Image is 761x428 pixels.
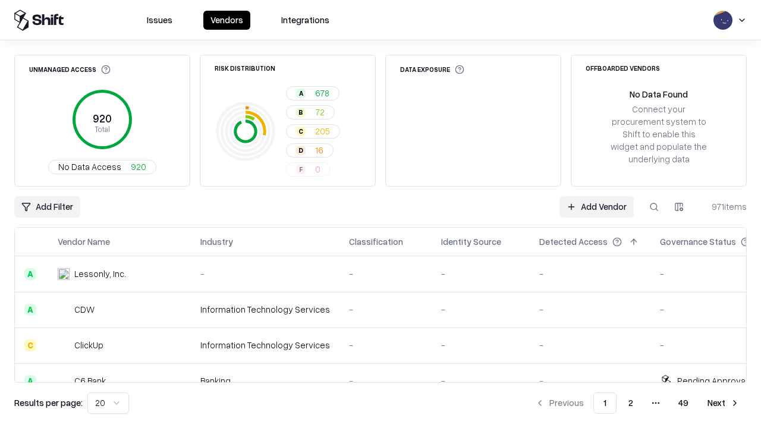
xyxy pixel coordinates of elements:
div: - [441,374,520,387]
img: ClickUp [58,339,70,351]
div: Banking [200,374,330,387]
div: A [24,304,36,316]
a: Add Vendor [559,196,634,218]
div: - [539,339,641,351]
nav: pagination [528,392,747,414]
span: 72 [315,106,325,118]
button: D16 [286,143,334,158]
button: No Data Access920 [48,160,156,174]
button: Integrations [274,11,337,30]
button: B72 [286,105,335,119]
div: C [24,339,36,351]
div: - [539,374,641,387]
img: CDW [58,304,70,316]
div: ClickUp [74,339,103,351]
button: 49 [669,392,698,414]
div: Risk Distribution [215,65,275,71]
div: - [441,303,520,316]
span: 205 [315,125,330,137]
div: Governance Status [660,235,736,248]
img: C6 Bank [58,375,70,387]
p: Results per page: [14,396,83,409]
div: Lessonly, Inc. [74,267,126,280]
div: - [349,374,422,387]
div: C6 Bank [74,374,106,387]
div: C [296,127,306,136]
span: 16 [315,144,323,156]
span: No Data Access [58,160,121,173]
div: Connect your procurement system to Shift to enable this widget and populate the underlying data [609,103,708,166]
button: 1 [593,392,617,414]
div: - [539,267,641,280]
div: Industry [200,235,233,248]
button: Add Filter [14,196,80,218]
button: Vendors [203,11,250,30]
div: 971 items [699,200,747,213]
div: Data Exposure [400,65,464,74]
div: Offboarded Vendors [586,65,660,71]
div: - [200,267,330,280]
button: C205 [286,124,340,139]
div: D [296,146,306,155]
div: - [539,303,641,316]
div: A [24,268,36,280]
div: B [296,108,306,117]
div: - [349,267,422,280]
div: No Data Found [630,88,688,100]
div: - [349,339,422,351]
tspan: Total [95,124,110,134]
div: Vendor Name [58,235,110,248]
div: Detected Access [539,235,608,248]
div: CDW [74,303,95,316]
button: Next [700,392,747,414]
span: 678 [315,87,329,99]
div: Information Technology Services [200,303,330,316]
div: A [24,375,36,387]
button: A678 [286,86,339,100]
div: - [349,303,422,316]
div: Unmanaged Access [29,65,111,74]
div: Information Technology Services [200,339,330,351]
div: A [296,89,306,98]
span: 920 [131,160,146,173]
div: - [441,267,520,280]
tspan: 920 [93,112,112,125]
div: Identity Source [441,235,501,248]
div: Classification [349,235,403,248]
div: Pending Approval [677,374,747,387]
img: Lessonly, Inc. [58,268,70,280]
div: - [441,339,520,351]
button: 2 [619,392,643,414]
button: Issues [140,11,180,30]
